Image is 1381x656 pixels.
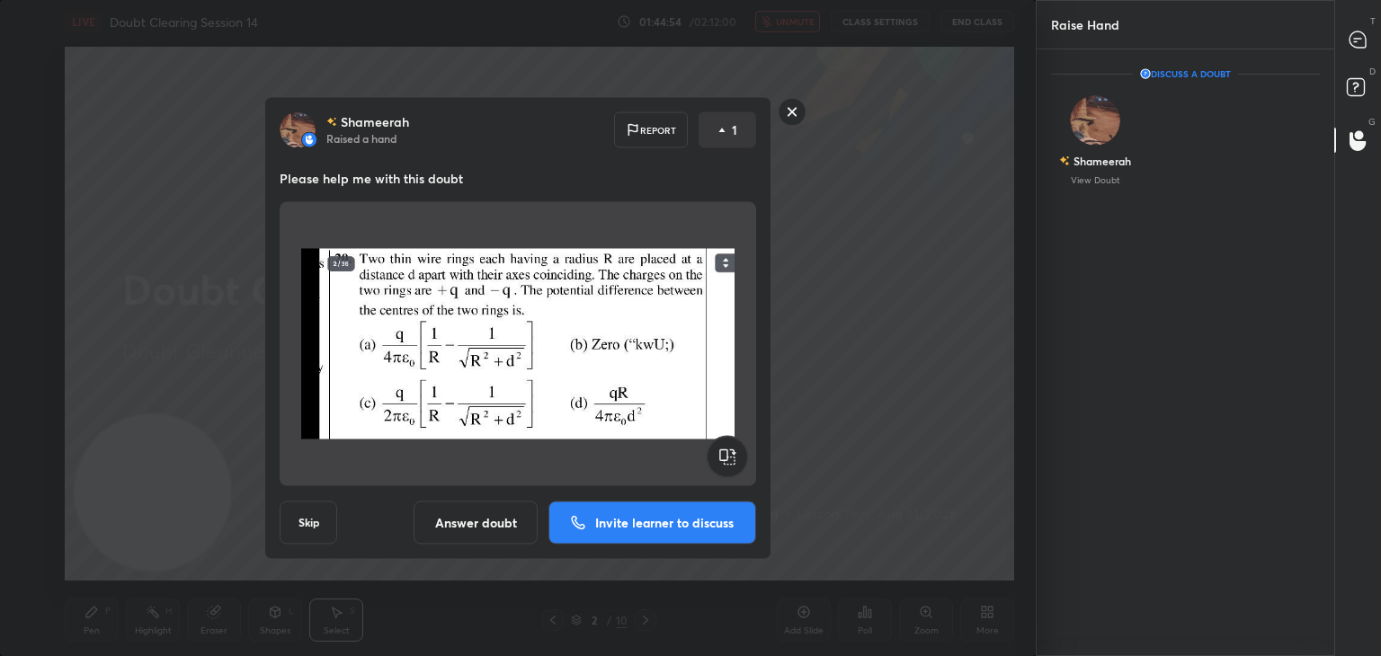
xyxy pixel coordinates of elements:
[1133,61,1238,86] p: Discuss a doubt
[1074,153,1131,169] div: Shameerah
[1071,176,1120,185] p: View Doubt
[1369,65,1376,78] p: D
[1059,155,1070,166] img: no-rating-badge.077c3623.svg
[1370,14,1376,28] p: T
[1368,115,1376,129] p: G
[280,112,316,148] img: 8611f1679fd34ed987126a9c069c4b3c.jpg
[341,115,409,129] p: Shameerah
[1070,95,1120,146] img: 8611f1679fd34ed987126a9c069c4b3c.jpg
[614,112,688,148] div: Report
[280,170,756,188] p: Please help me with this doubt
[732,121,737,139] p: 1
[326,117,337,127] img: no-rating-badge.077c3623.svg
[548,501,756,545] button: Invite learner to discuss
[1037,1,1134,49] p: Raise Hand
[326,131,396,146] p: Raised a hand
[414,501,538,545] button: Answer doubt
[301,209,735,479] img: 1756646273PZ7N9C.JPEG
[280,501,337,545] button: Skip
[595,517,734,529] p: Invite learner to discuss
